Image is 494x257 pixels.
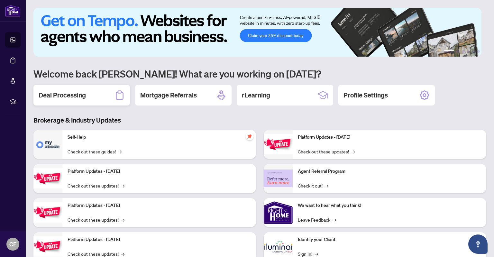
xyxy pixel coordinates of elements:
button: 2 [457,50,459,53]
p: Identify your Client [298,236,481,243]
h2: rLearning [242,91,270,100]
a: Check out these updates!→ [68,182,124,189]
img: We want to hear what you think! [264,198,293,227]
button: 5 [472,50,475,53]
p: Self-Help [68,134,251,141]
img: logo [5,5,21,17]
img: Self-Help [33,130,62,159]
button: 3 [462,50,464,53]
button: 4 [467,50,470,53]
button: 1 [444,50,454,53]
a: Leave Feedback→ [298,216,336,223]
p: We want to hear what you think! [298,202,481,209]
a: Check out these updates!→ [68,216,124,223]
p: Agent Referral Program [298,168,481,175]
p: Platform Updates - [DATE] [68,236,251,243]
img: Agent Referral Program [264,170,293,187]
img: Platform Updates - June 23, 2025 [264,134,293,154]
a: Check out these updates!→ [298,148,355,155]
img: Platform Updates - September 16, 2025 [33,168,62,188]
p: Platform Updates - [DATE] [68,168,251,175]
span: → [118,148,122,155]
a: Check it out!→ [298,182,328,189]
button: 6 [477,50,480,53]
span: → [121,216,124,223]
a: Check out these guides!→ [68,148,122,155]
p: Platform Updates - [DATE] [68,202,251,209]
h2: Mortgage Referrals [140,91,197,100]
span: → [352,148,355,155]
span: → [333,216,336,223]
span: → [325,182,328,189]
h2: Profile Settings [343,91,388,100]
p: Platform Updates - [DATE] [298,134,481,141]
h3: Brokerage & Industry Updates [33,116,486,125]
span: pushpin [246,133,253,140]
h2: Deal Processing [39,91,86,100]
span: → [121,182,124,189]
img: Platform Updates - July 8, 2025 [33,236,62,257]
img: Slide 0 [33,8,481,57]
button: Open asap [468,234,488,254]
img: Platform Updates - July 21, 2025 [33,202,62,223]
span: CE [9,240,17,249]
h1: Welcome back [PERSON_NAME]! What are you working on [DATE]? [33,68,486,80]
